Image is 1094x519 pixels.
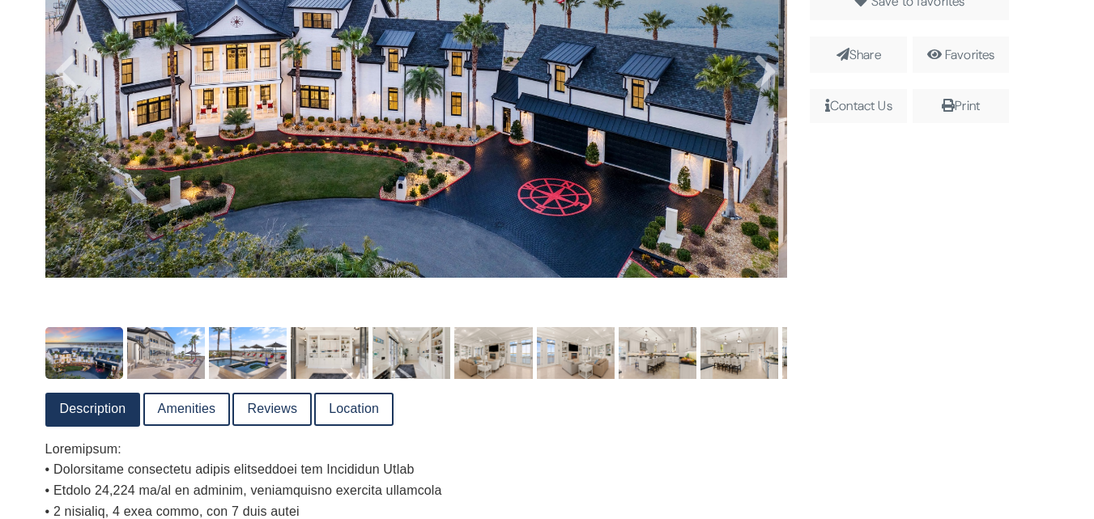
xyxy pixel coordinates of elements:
img: ad6cd818-1666-4722-9b77-a748e7ebe539 [454,327,532,379]
span: Share [810,36,907,74]
img: 632aec5b-4f2f-4aa8-b671-340cb30036a3 [209,327,287,379]
span: Contact Us [810,89,907,123]
img: c588f3a1-8911-493f-9551-2306bffc2cfc [537,327,615,379]
img: 672f5684-0be9-433e-a817-fcc8c684b4e7 [291,327,368,379]
img: f8489efa-e2a4-45f8-8035-f60bb8587a3e [782,327,860,379]
img: 4a65a4ea-bafa-4ae6-a1a2-8feaa6e35374 [619,327,696,379]
a: Favorites [945,46,994,63]
img: 247aebb9-4415-4c0b-ad33-67d3019e755e [45,327,123,379]
div: Print [919,96,1003,117]
img: 62a2d7cf-871f-4793-891c-b5f8bc0bca40 [372,327,450,379]
a: Amenities [145,394,229,424]
img: 1a681edb-5343-4219-8ffc-a7d0a9ef2564 [700,327,778,379]
a: Reviews [234,394,310,424]
img: eaaa3da9-de61-4a5b-8550-5f774b0c264e [127,327,205,379]
a: Location [316,394,392,424]
a: Description [47,394,139,424]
